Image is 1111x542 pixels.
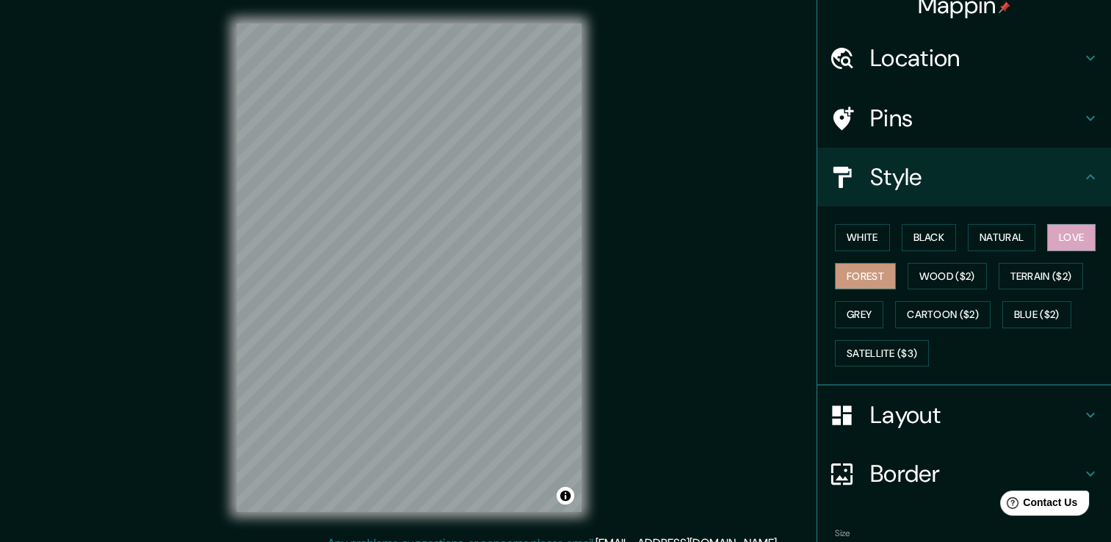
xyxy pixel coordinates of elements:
[817,29,1111,87] div: Location
[902,224,957,251] button: Black
[817,148,1111,206] div: Style
[870,400,1082,430] h4: Layout
[236,24,582,512] canvas: Map
[999,1,1010,13] img: pin-icon.png
[870,43,1082,73] h4: Location
[870,459,1082,488] h4: Border
[870,162,1082,192] h4: Style
[817,444,1111,503] div: Border
[835,263,896,290] button: Forest
[908,263,987,290] button: Wood ($2)
[870,104,1082,133] h4: Pins
[817,89,1111,148] div: Pins
[835,224,890,251] button: White
[835,527,850,540] label: Size
[999,263,1084,290] button: Terrain ($2)
[980,485,1095,526] iframe: Help widget launcher
[1002,301,1071,328] button: Blue ($2)
[557,487,574,505] button: Toggle attribution
[895,301,991,328] button: Cartoon ($2)
[968,224,1035,251] button: Natural
[1047,224,1096,251] button: Love
[817,386,1111,444] div: Layout
[835,301,883,328] button: Grey
[835,340,929,367] button: Satellite ($3)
